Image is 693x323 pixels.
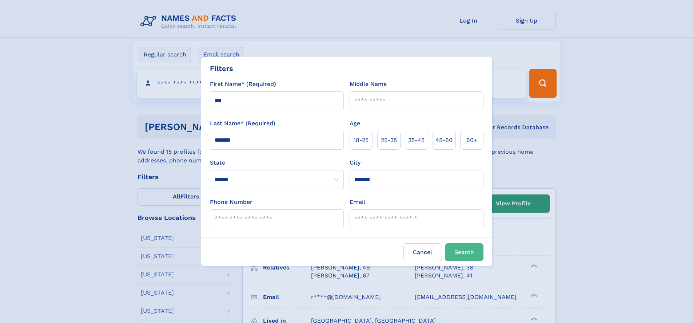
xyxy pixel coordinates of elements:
[350,158,361,167] label: City
[354,136,369,145] span: 18‑25
[210,119,275,128] label: Last Name* (Required)
[210,198,252,206] label: Phone Number
[210,63,233,74] div: Filters
[210,158,344,167] label: State
[381,136,397,145] span: 25‑35
[210,80,276,88] label: First Name* (Required)
[350,80,387,88] label: Middle Name
[350,198,365,206] label: Email
[350,119,360,128] label: Age
[435,136,453,145] span: 45‑60
[403,243,442,261] label: Cancel
[445,243,483,261] button: Search
[466,136,477,145] span: 60+
[408,136,425,145] span: 35‑45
